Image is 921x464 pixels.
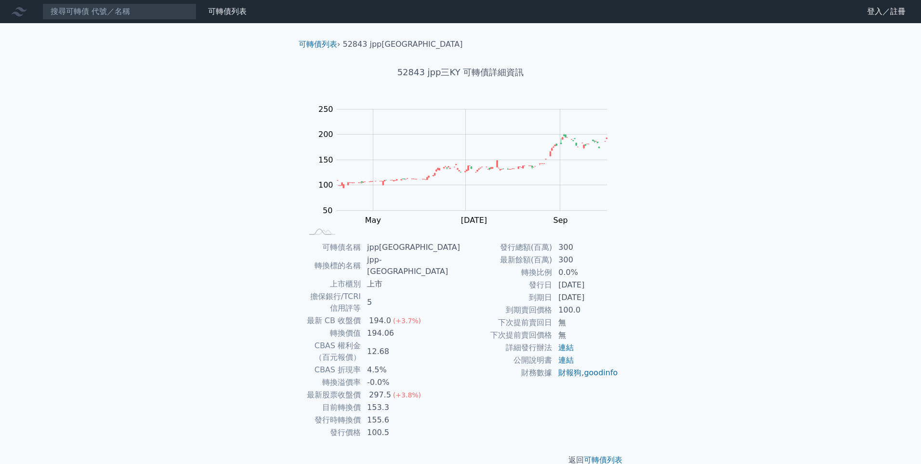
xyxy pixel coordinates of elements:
[553,291,618,304] td: [DATE]
[553,329,618,341] td: 無
[558,368,581,377] a: 財報狗
[323,206,332,215] tspan: 50
[42,3,197,20] input: 搜尋可轉債 代號／名稱
[303,376,361,389] td: 轉換溢價率
[299,39,340,50] li: ›
[343,39,463,50] li: 52843 jpp[GEOGRAPHIC_DATA]
[558,343,574,352] a: 連結
[361,327,460,340] td: 194.06
[303,254,361,278] td: 轉換標的名稱
[303,401,361,414] td: 目前轉換價
[460,341,553,354] td: 詳細發行辦法
[303,389,361,401] td: 最新股票收盤價
[361,376,460,389] td: -0.0%
[393,317,421,325] span: (+3.7%)
[460,329,553,341] td: 下次提前賣回價格
[460,291,553,304] td: 到期日
[553,279,618,291] td: [DATE]
[553,241,618,254] td: 300
[303,426,361,439] td: 發行價格
[367,315,393,327] div: 194.0
[461,216,487,225] tspan: [DATE]
[460,266,553,279] td: 轉換比例
[460,316,553,329] td: 下次提前賣回日
[553,266,618,279] td: 0.0%
[859,4,913,19] a: 登入／註冊
[303,364,361,376] td: CBAS 折現率
[584,368,618,377] a: goodinfo
[460,367,553,379] td: 財務數據
[303,340,361,364] td: CBAS 權利金（百元報價）
[303,278,361,290] td: 上市櫃別
[553,254,618,266] td: 300
[558,355,574,365] a: 連結
[318,155,333,164] tspan: 150
[318,105,333,114] tspan: 250
[303,314,361,327] td: 最新 CB 收盤價
[393,391,421,399] span: (+3.8%)
[361,364,460,376] td: 4.5%
[291,66,630,79] h1: 52843 jpp三KY 可轉債詳細資訊
[361,290,460,314] td: 5
[303,327,361,340] td: 轉換價值
[361,278,460,290] td: 上市
[553,316,618,329] td: 無
[303,290,361,314] td: 擔保銀行/TCRI信用評等
[460,241,553,254] td: 發行總額(百萬)
[873,418,921,464] iframe: Chat Widget
[303,414,361,426] td: 發行時轉換價
[367,389,393,401] div: 297.5
[318,180,333,190] tspan: 100
[460,354,553,367] td: 公開說明書
[318,130,333,139] tspan: 200
[361,254,460,278] td: jpp-[GEOGRAPHIC_DATA]
[553,216,568,225] tspan: Sep
[303,241,361,254] td: 可轉債名稱
[361,401,460,414] td: 153.3
[460,254,553,266] td: 最新餘額(百萬)
[460,304,553,316] td: 到期賣回價格
[208,7,247,16] a: 可轉債列表
[361,414,460,426] td: 155.6
[314,105,622,245] g: Chart
[365,216,381,225] tspan: May
[553,367,618,379] td: ,
[361,241,460,254] td: jpp[GEOGRAPHIC_DATA]
[873,418,921,464] div: 聊天小工具
[299,40,337,49] a: 可轉債列表
[460,279,553,291] td: 發行日
[361,426,460,439] td: 100.5
[553,304,618,316] td: 100.0
[361,340,460,364] td: 12.68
